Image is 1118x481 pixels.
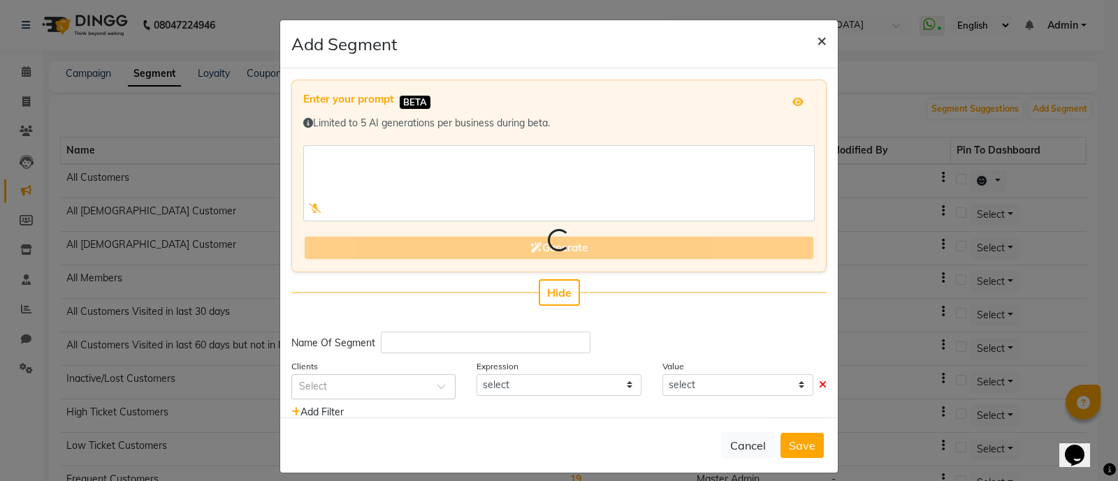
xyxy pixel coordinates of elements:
[547,286,572,299] span: Hide
[291,360,318,373] label: Clients
[539,279,580,306] button: Hide
[806,20,838,59] button: Close
[817,29,827,50] span: ×
[781,433,824,458] button: Save
[291,336,375,350] div: Name Of Segment
[291,31,397,57] h4: Add Segment
[721,432,775,459] button: Cancel
[303,91,394,108] label: Enter your prompt
[662,360,684,373] label: Value
[303,116,815,131] div: Limited to 5 AI generations per business during beta.
[291,406,344,418] span: Add Filter
[1059,425,1104,467] iframe: chat widget
[400,96,430,109] span: BETA
[477,360,518,373] label: Expression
